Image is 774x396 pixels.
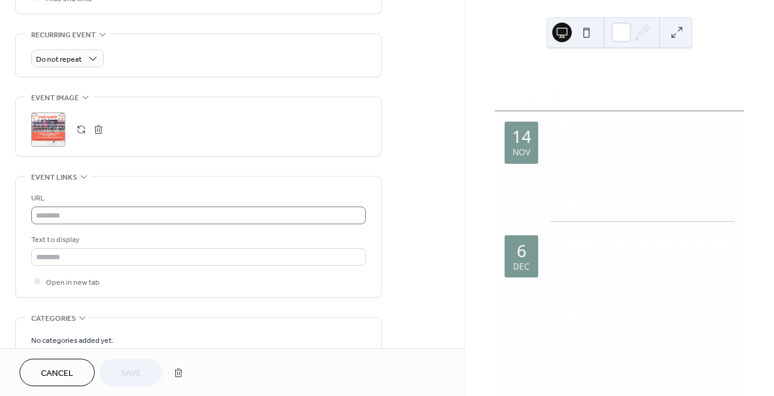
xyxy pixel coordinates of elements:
span: - [600,158,603,174]
div: ​ [550,255,561,271]
span: Show more [567,196,616,210]
div: 6 [517,243,527,260]
button: ​Show more [550,196,615,210]
button: Cancel [20,359,95,386]
div: ​ [550,288,561,304]
button: ​Show more [550,310,615,324]
div: 14 [512,128,531,145]
a: [DEMOGRAPHIC_DATA], [GEOGRAPHIC_DATA] [567,174,734,189]
span: 9:30pm [603,158,636,174]
div: Text to display [31,233,363,246]
span: Categories [31,312,76,325]
div: URL [31,192,363,205]
span: [DATE] [567,255,596,271]
span: [DATE] [567,142,596,158]
div: Upcoming events [495,65,744,81]
div: Dec [513,262,530,271]
span: Cancel [41,367,73,380]
div: ; [31,112,65,147]
div: ​ [550,174,561,189]
div: Nov [513,148,530,156]
span: Event image [31,92,79,105]
div: GBV Uganda Projects Fundraiser [550,119,734,134]
div: Christmas with Cân Aderyn Singers [550,233,734,249]
div: ​ [550,272,561,288]
a: [DEMOGRAPHIC_DATA], [GEOGRAPHIC_DATA] [567,288,734,304]
div: ​ [550,158,561,174]
span: 7:30pm [567,158,600,174]
span: Show more [567,310,616,324]
span: 6:00pm [567,272,600,288]
span: 8:30pm [603,272,636,288]
span: No categories added yet. [31,334,114,347]
span: Open in new tab [46,276,100,289]
span: Recurring event [31,29,96,42]
span: - [600,272,603,288]
span: Event links [31,171,77,184]
div: ​ [550,142,561,158]
span: Do not repeat [36,53,82,67]
div: ​ [550,196,561,210]
div: ​ [550,310,561,324]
